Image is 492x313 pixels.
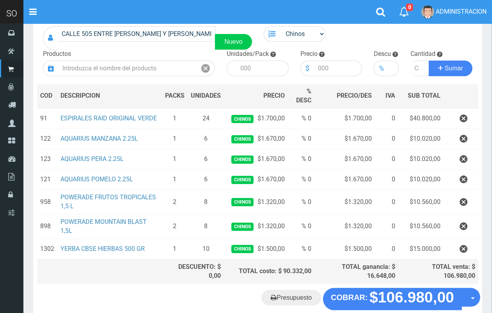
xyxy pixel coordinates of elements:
td: 1 [162,239,188,259]
strong: $106.980,00 [369,289,454,306]
div: % [374,61,389,76]
button: Sumar [429,61,472,76]
td: 898 [37,215,57,239]
td: 1 [162,108,188,129]
td: 6 [188,149,224,170]
td: $1.500,00 [224,239,288,259]
td: 91 [37,108,57,129]
a: AQUARIUS POMELO 2.25L [60,175,133,183]
td: $1.670,00 [224,170,288,190]
button: COBRAR: $106.980,00 [323,288,462,310]
span: PRECIO/DES [337,92,372,99]
label: Productos [43,50,71,59]
td: 0 [375,108,398,129]
td: $10.560,00 [398,215,444,239]
td: % 0 [288,129,314,149]
span: ADMINISTRACION [436,8,487,15]
a: Presupuesto [261,290,321,306]
td: 1302 [37,239,57,259]
td: $1.500,00 [314,239,375,259]
span: Chinos [231,115,254,123]
td: % 0 [288,239,314,259]
div: TOTAL venta: $ 106.980,00 [401,263,475,281]
td: 2 [162,190,188,215]
a: AQUARIUS MANZANA 2.25L [60,135,138,142]
a: AQUARIUS PERA 2.25L [60,155,124,163]
th: COD [37,84,57,109]
td: $40.800,00 [398,108,444,129]
td: 958 [37,190,57,215]
label: Cantidad [411,50,436,59]
td: $1.670,00 [224,149,288,170]
td: 6 [188,170,224,190]
td: 10 [188,239,224,259]
td: 8 [188,215,224,239]
span: Chinos [231,223,254,231]
td: $1.700,00 [314,108,375,129]
span: 0 [406,4,413,11]
td: 24 [188,108,224,129]
td: % 0 [288,190,314,215]
td: $1.320,00 [314,190,375,215]
td: $1.320,00 [314,215,375,239]
td: 0 [375,170,398,190]
td: $1.670,00 [314,149,375,170]
input: Cantidad [411,61,430,76]
span: SUB TOTAL [408,91,440,100]
td: 121 [37,170,57,190]
td: % 0 [288,108,314,129]
td: 1 [162,149,188,170]
label: Descu [374,50,391,59]
span: CRIPCION [72,92,100,99]
input: 000 [236,61,289,76]
td: $1.670,00 [314,170,375,190]
td: $10.020,00 [398,129,444,149]
span: Sumar [445,65,463,72]
td: 123 [37,149,57,170]
a: YERBA CBSE HIERBAS 500 GR [60,245,145,252]
td: 6 [188,129,224,149]
td: $10.020,00 [398,149,444,170]
span: Chinos [231,198,254,206]
td: 1 [162,170,188,190]
td: % 0 [288,215,314,239]
td: % 0 [288,170,314,190]
a: POWERADE MOUNTAIN BLAST 1,5L [60,218,147,234]
td: 0 [375,129,398,149]
span: Chinos [231,135,254,143]
td: $1.670,00 [314,129,375,149]
img: User Image [421,5,434,18]
span: % DESC [296,88,311,104]
input: 000 [314,61,362,76]
input: Consumidor Final [58,26,215,42]
input: Introduzca el nombre del producto [59,61,197,76]
span: Chinos [231,156,254,164]
td: 0 [375,190,398,215]
span: Chinos [231,245,254,253]
td: $10.560,00 [398,190,444,215]
td: 0 [375,215,398,239]
th: PACKS [162,84,188,109]
td: 0 [375,239,398,259]
td: $1.670,00 [224,129,288,149]
td: 0 [375,149,398,170]
td: $15.000,00 [398,239,444,259]
label: Precio [300,50,318,59]
a: Nuevo [215,34,252,50]
span: PRECIO [263,91,285,100]
strong: COBRAR: [331,293,368,302]
td: 122 [37,129,57,149]
div: TOTAL ganancia: $ 16.648,00 [318,263,395,281]
div: DESCUENTO: $ 0,00 [165,263,221,281]
span: Chinos [231,176,254,184]
td: 1 [162,129,188,149]
div: $ [300,61,314,76]
a: ESPIRALES RAID ORIGINAL VERDE [60,114,157,122]
input: 000 [389,61,399,76]
td: 8 [188,190,224,215]
label: Unidades/Pack [227,50,269,59]
td: $1.320,00 [224,215,288,239]
td: $1.700,00 [224,108,288,129]
th: UNIDADES [188,84,224,109]
th: DES [57,84,162,109]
